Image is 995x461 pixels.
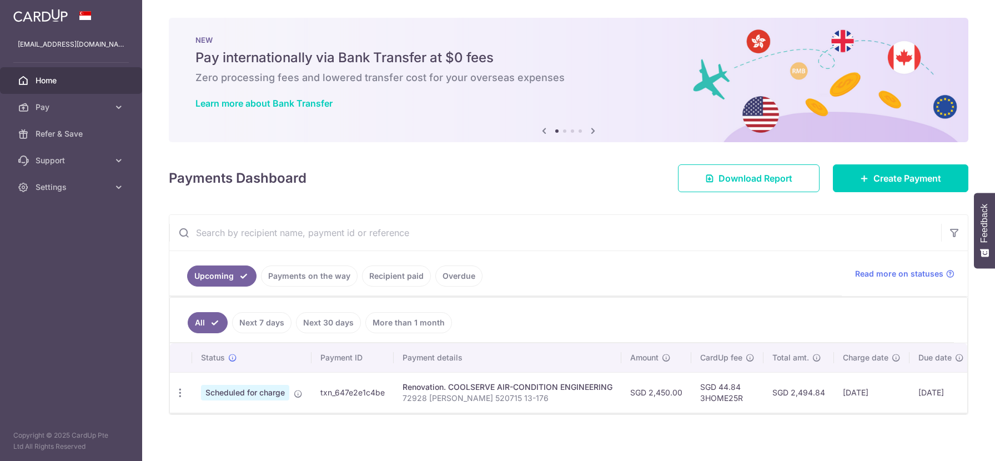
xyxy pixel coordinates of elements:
[691,372,763,413] td: SGD 44.84 3HOME25R
[403,393,612,404] p: 72928 [PERSON_NAME] 520715 13-176
[918,352,952,363] span: Due date
[195,71,942,84] h6: Zero processing fees and lowered transfer cost for your overseas expenses
[365,312,452,333] a: More than 1 month
[403,382,612,393] div: Renovation. COOLSERVE AIR-CONDITION ENGINEERING
[169,168,306,188] h4: Payments Dashboard
[195,49,942,67] h5: Pay internationally via Bank Transfer at $0 fees
[36,102,109,113] span: Pay
[843,352,888,363] span: Charge date
[201,352,225,363] span: Status
[311,372,394,413] td: txn_647e2e1c4be
[630,352,659,363] span: Amount
[169,215,941,250] input: Search by recipient name, payment id or reference
[979,204,989,243] span: Feedback
[261,265,358,287] a: Payments on the way
[36,75,109,86] span: Home
[311,343,394,372] th: Payment ID
[394,343,621,372] th: Payment details
[763,372,834,413] td: SGD 2,494.84
[36,128,109,139] span: Refer & Save
[296,312,361,333] a: Next 30 days
[232,312,292,333] a: Next 7 days
[169,18,968,142] img: Bank transfer banner
[678,164,820,192] a: Download Report
[700,352,742,363] span: CardUp fee
[188,312,228,333] a: All
[834,372,909,413] td: [DATE]
[195,98,333,109] a: Learn more about Bank Transfer
[772,352,809,363] span: Total amt.
[201,385,289,400] span: Scheduled for charge
[855,268,943,279] span: Read more on statuses
[621,372,691,413] td: SGD 2,450.00
[718,172,792,185] span: Download Report
[435,265,483,287] a: Overdue
[909,372,973,413] td: [DATE]
[187,265,257,287] a: Upcoming
[13,9,68,22] img: CardUp
[362,265,431,287] a: Recipient paid
[36,182,109,193] span: Settings
[833,164,968,192] a: Create Payment
[18,39,124,50] p: [EMAIL_ADDRESS][DOMAIN_NAME]
[36,155,109,166] span: Support
[855,268,954,279] a: Read more on statuses
[195,36,942,44] p: NEW
[974,193,995,268] button: Feedback - Show survey
[873,172,941,185] span: Create Payment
